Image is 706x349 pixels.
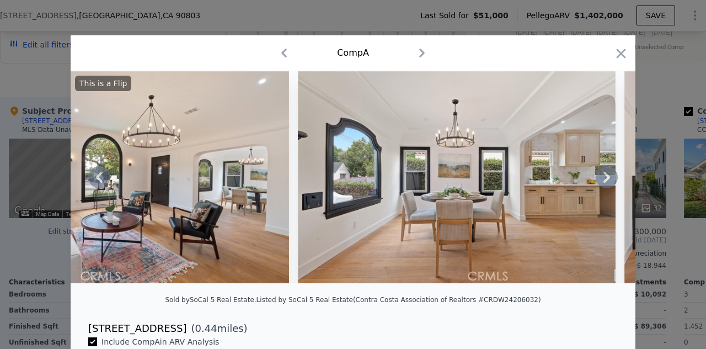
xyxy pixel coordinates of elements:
[298,71,616,283] img: Property Img
[195,322,217,334] span: 0.44
[165,296,256,304] div: Sold by SoCal 5 Real Estate .
[256,296,541,304] div: Listed by SoCal 5 Real Estate (Contra Costa Association of Realtors #CRDW24206032)
[337,46,369,60] div: Comp A
[75,76,131,91] div: This is a Flip
[186,321,247,336] span: ( miles)
[97,337,223,346] span: Include Comp A in ARV Analysis
[88,321,186,336] div: [STREET_ADDRESS]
